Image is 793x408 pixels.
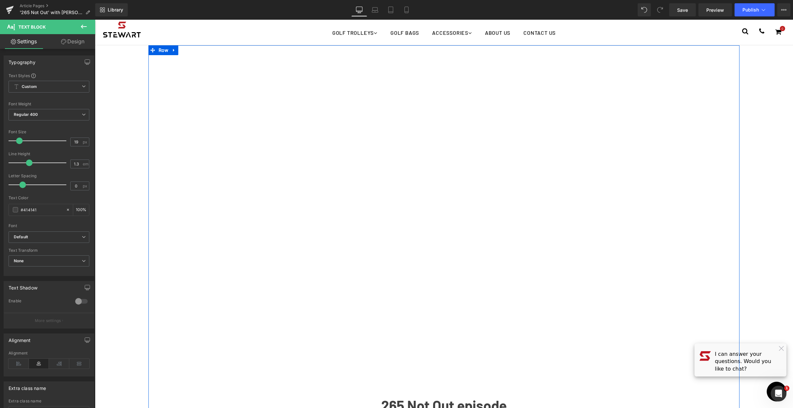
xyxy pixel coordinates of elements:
[21,206,63,213] input: Color
[399,3,414,16] a: Mobile
[286,377,412,394] b: 265 Not Out episode
[49,34,97,49] a: Design
[9,224,89,228] div: Font
[8,2,46,18] img: Stewart Golf
[9,130,89,134] div: Font Size
[9,351,89,355] div: Alignment
[75,26,83,35] a: Expand / Collapse
[706,7,724,13] span: Preview
[83,140,88,144] span: px
[638,3,651,16] button: Undo
[698,3,732,16] a: Preview
[777,3,790,16] button: More
[14,258,24,263] b: None
[9,298,69,305] div: Enable
[9,56,35,65] div: Typography
[677,7,688,13] span: Save
[675,6,692,16] a: 0
[237,7,282,19] a: Golf Trolleys
[95,3,128,16] a: New Library
[14,112,38,117] b: Regular 400
[35,318,61,324] p: More settings
[4,313,94,328] button: More settings
[9,73,89,78] div: Text Styles
[9,281,37,290] div: Text Shadow
[771,386,786,401] iframe: Intercom live chat
[9,174,89,178] div: Letter Spacing
[9,248,89,253] div: Text Transform
[685,6,690,11] span: 0
[83,162,88,166] span: em
[20,3,95,9] a: Article Pages
[9,334,31,343] div: Alignment
[351,3,367,16] a: Desktop
[20,10,83,15] span: '265 Not Out' with [PERSON_NAME]
[18,24,46,30] span: Text Block
[784,386,789,391] span: 1
[296,7,324,19] a: Golf Bags
[742,7,759,12] span: Publish
[14,234,28,240] i: Default
[9,399,89,403] div: Extra class name
[367,3,383,16] a: Laptop
[735,3,775,16] button: Publish
[383,3,399,16] a: Tablet
[429,7,461,19] a: Contact Us
[62,26,75,35] span: Row
[337,7,377,19] a: Accessories
[9,102,89,106] div: Font Weight
[390,7,415,19] a: About Us
[73,204,89,216] div: %
[9,196,89,200] div: Text Color
[9,152,89,156] div: Line Height
[83,184,88,188] span: px
[9,382,46,391] div: Extra class name
[653,3,667,16] button: Redo
[108,7,123,13] span: Library
[22,84,37,90] b: Custom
